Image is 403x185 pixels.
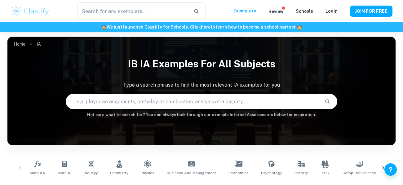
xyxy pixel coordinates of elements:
p: Review [268,8,283,15]
span: Physics [141,170,154,176]
a: Login [325,9,338,14]
input: E.g. player arrangements, enthalpy of combustion, analysis of a big city... [66,93,320,110]
span: Psychology [261,170,282,176]
span: Biology [84,170,98,176]
span: History [294,170,308,176]
span: Economics [228,170,249,176]
button: Help and Feedback [384,163,397,176]
p: Type a search phrase to find the most relevant IA examples for you [7,81,396,89]
button: JOIN FOR FREE [350,6,392,17]
h6: Not sure what to search for? You can always look through our example Internal Assessments below f... [7,112,396,118]
img: Clastify logo [11,5,50,17]
span: Math AA [30,170,45,176]
a: here [201,25,210,29]
span: Business and Management [167,170,216,176]
input: Search for any exemplars... [77,2,188,20]
p: IA [37,41,41,47]
h1: IB IA examples for all subjects [7,54,396,74]
span: 🏫 [101,25,107,29]
button: Search [322,96,333,107]
span: ESS [322,170,329,176]
span: Math AI [58,170,71,176]
h6: We just launched Clastify for Schools. Click to learn how to become a school partner. [1,24,402,30]
a: Schools [296,9,313,14]
span: Chemistry [110,170,128,176]
span: 🏫 [297,25,302,29]
span: Computer Science [343,170,376,176]
a: Home [14,40,25,48]
p: Exemplars [233,7,256,14]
